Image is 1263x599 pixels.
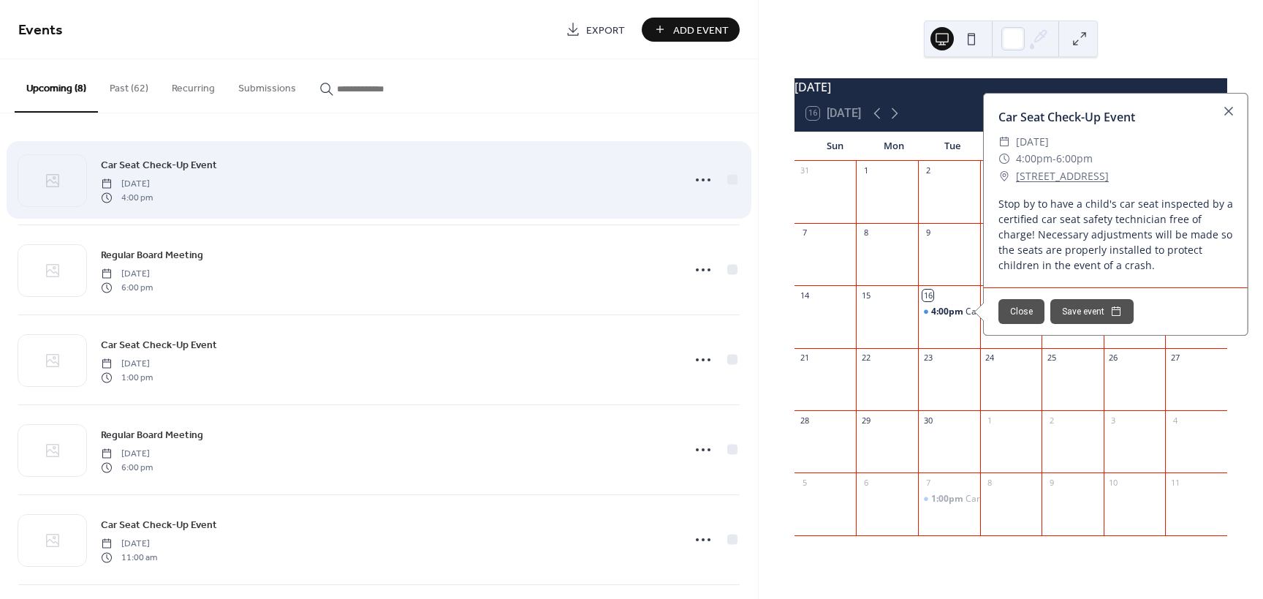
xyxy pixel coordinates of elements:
button: Add Event [642,18,740,42]
div: 24 [985,353,995,363]
span: Car Seat Check-Up Event [101,338,217,353]
div: 11 [1169,477,1180,488]
div: ​ [998,167,1010,185]
span: Add Event [673,23,729,38]
div: Stop by to have a child's car seat inspected by a certified car seat safety technician free of ch... [984,196,1248,273]
span: [DATE] [1016,133,1049,151]
div: Car Seat Check-Up Event [918,306,980,318]
span: [DATE] [101,358,153,371]
div: 5 [799,477,810,488]
button: Past (62) [98,59,160,111]
div: 31 [799,165,810,176]
a: Car Seat Check-Up Event [101,157,217,173]
span: Car Seat Check-Up Event [101,158,217,173]
span: Export [586,23,625,38]
span: 6:00pm [1056,150,1093,167]
div: 4 [1169,415,1180,426]
div: Car Seat Check-Up Event [984,108,1248,126]
span: [DATE] [101,448,153,461]
div: 21 [799,353,810,363]
span: - [1052,150,1056,167]
span: Events [18,16,63,45]
div: 14 [799,290,810,301]
div: Sun [806,132,865,161]
div: Car Seat Check-Up Event [966,306,1067,318]
div: 15 [860,290,871,301]
span: Regular Board Meeting [101,248,203,263]
div: 7 [799,227,810,238]
div: 6 [860,477,871,488]
span: 11:00 am [101,551,157,564]
div: 1 [860,165,871,176]
div: ​ [998,150,1010,167]
div: Tue [923,132,982,161]
button: Submissions [227,59,308,111]
div: 8 [860,227,871,238]
span: 6:00 pm [101,281,153,294]
div: Car Seat Check-Up Event [918,493,980,505]
button: Upcoming (8) [15,59,98,113]
div: 28 [799,415,810,426]
a: [STREET_ADDRESS] [1016,167,1109,185]
div: 16 [922,290,933,301]
div: 9 [1046,477,1057,488]
div: 9 [922,227,933,238]
div: 22 [860,353,871,363]
a: Car Seat Check-Up Event [101,516,217,533]
button: Save event [1050,299,1134,324]
a: Export [555,18,636,42]
a: Car Seat Check-Up Event [101,336,217,353]
span: 6:00 pm [101,461,153,474]
span: [DATE] [101,538,157,551]
div: ​ [998,133,1010,151]
div: 1 [985,415,995,426]
div: 30 [922,415,933,426]
div: 26 [1108,353,1119,363]
div: 2 [1046,415,1057,426]
span: 4:00pm [1016,150,1052,167]
div: 10 [1108,477,1119,488]
span: 1:00 pm [101,371,153,384]
button: Close [998,299,1044,324]
button: Recurring [160,59,227,111]
span: Regular Board Meeting [101,428,203,443]
span: Car Seat Check-Up Event [101,518,217,533]
a: Regular Board Meeting [101,426,203,443]
div: [DATE] [794,78,1227,96]
div: 25 [1046,353,1057,363]
div: 8 [985,477,995,488]
div: Car Seat Check-Up Event [966,493,1067,505]
span: [DATE] [101,268,153,281]
a: Regular Board Meeting [101,246,203,263]
span: 1:00pm [931,493,966,505]
div: 2 [922,165,933,176]
span: 4:00 pm [101,191,153,204]
div: 23 [922,353,933,363]
div: Mon [865,132,923,161]
div: 29 [860,415,871,426]
div: 3 [1108,415,1119,426]
span: [DATE] [101,178,153,191]
div: 27 [1169,353,1180,363]
span: 4:00pm [931,306,966,318]
div: 7 [922,477,933,488]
